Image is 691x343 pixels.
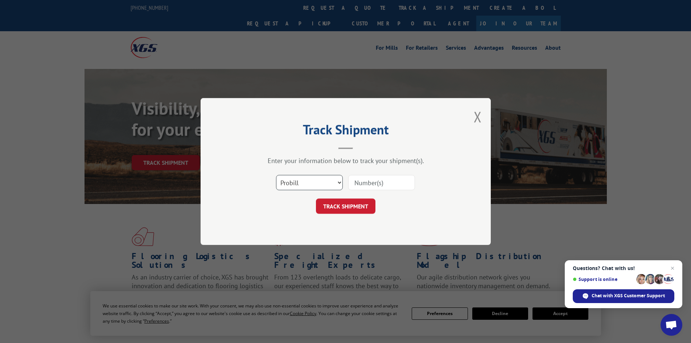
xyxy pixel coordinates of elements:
[316,199,375,214] button: TRACK SHIPMENT
[573,289,674,303] span: Chat with XGS Customer Support
[237,156,455,165] div: Enter your information below to track your shipment(s).
[474,107,482,126] button: Close modal
[573,265,674,271] span: Questions? Chat with us!
[592,293,665,299] span: Chat with XGS Customer Support
[348,175,415,190] input: Number(s)
[237,124,455,138] h2: Track Shipment
[661,314,682,336] a: Open chat
[573,277,634,282] span: Support is online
